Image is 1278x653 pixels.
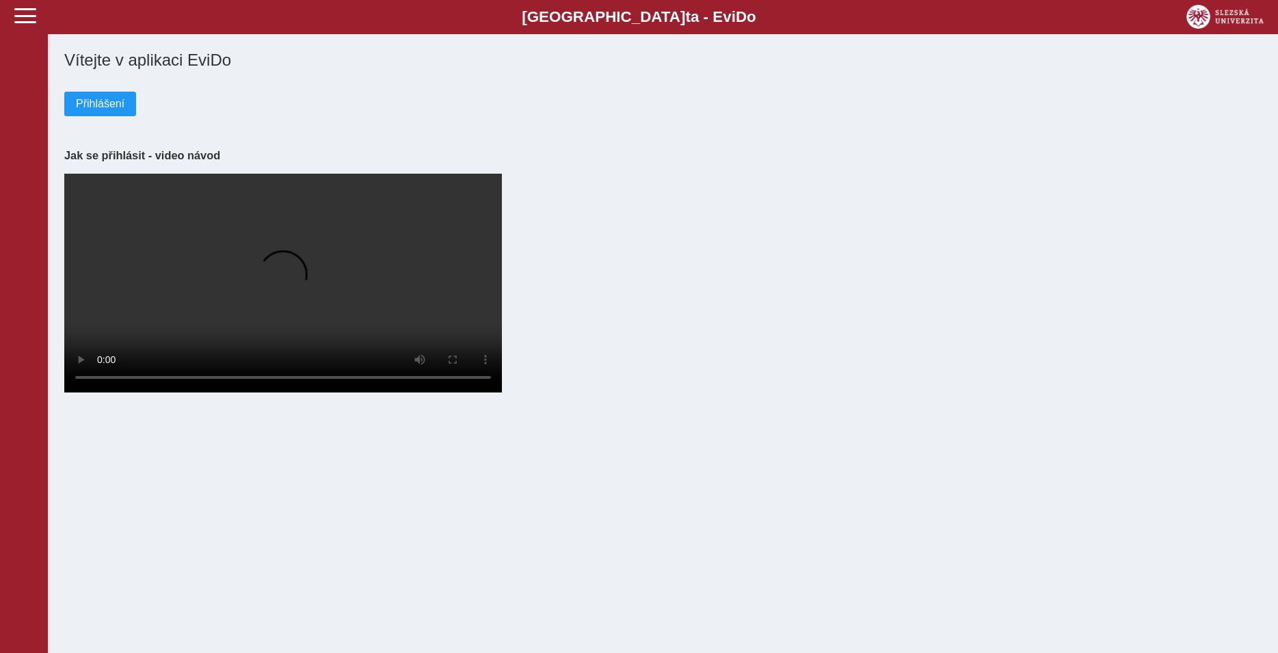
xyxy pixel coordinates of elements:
[64,51,1262,70] h1: Vítejte v aplikaci EviDo
[64,149,1262,162] h3: Jak se přihlásit - video návod
[64,174,502,392] video: Your browser does not support the video tag.
[1186,5,1264,29] img: logo_web_su.png
[736,8,747,25] span: D
[76,98,124,110] span: Přihlášení
[747,8,756,25] span: o
[685,8,690,25] span: t
[41,8,1237,26] b: [GEOGRAPHIC_DATA] a - Evi
[64,92,136,116] button: Přihlášení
